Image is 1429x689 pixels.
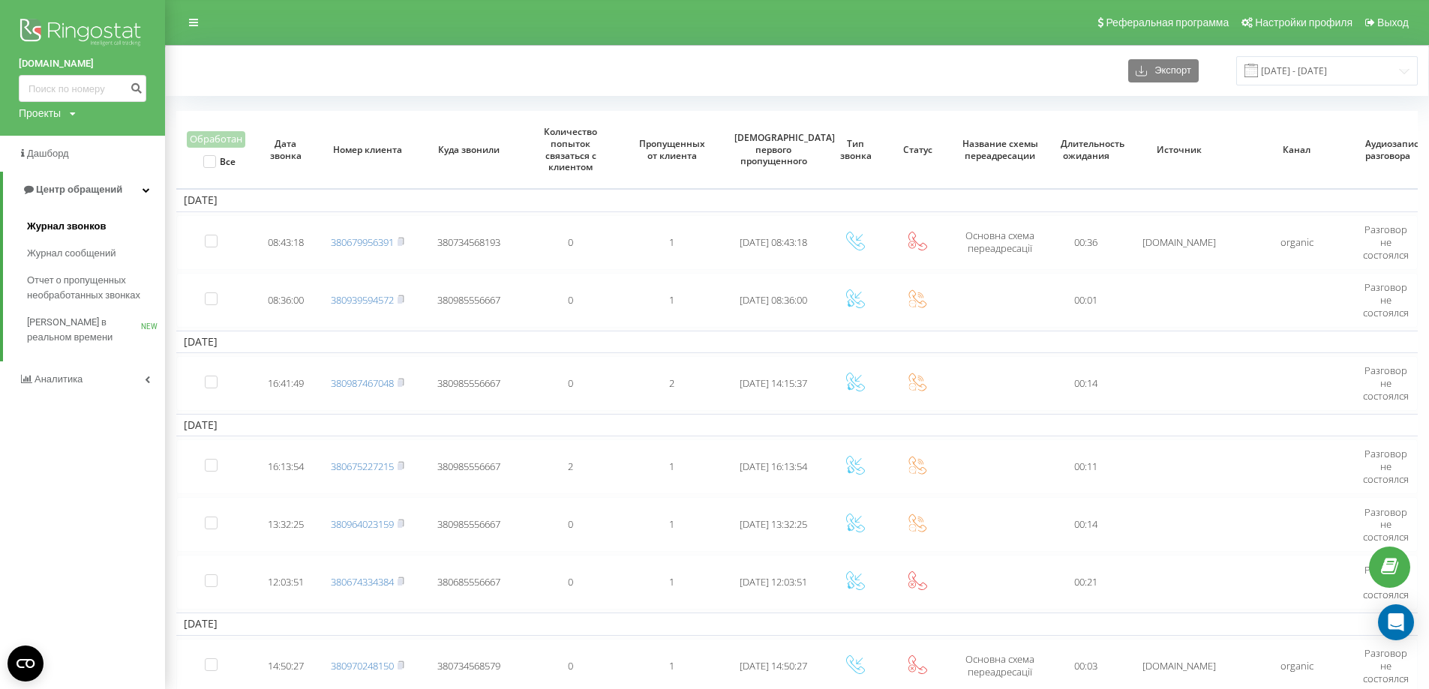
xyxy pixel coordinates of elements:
[8,646,44,682] button: Open CMP widget
[254,273,317,328] td: 08:36:00
[329,144,407,156] span: Номер клиента
[27,148,69,159] span: Дашборд
[437,376,500,390] span: 380985556667
[896,144,939,156] span: Статус
[1363,280,1409,319] span: Разговор не состоялся
[568,235,573,249] span: 0
[1106,16,1229,28] span: Реферальная программа
[437,659,500,673] span: 380734568579
[176,189,1418,211] td: [DATE]
[27,240,165,267] a: Журнал сообщений
[1255,16,1352,28] span: Настройки профиля
[19,75,146,102] input: Поиск по номеру
[1363,646,1409,685] span: Разговор не состоялся
[568,517,573,531] span: 0
[19,106,61,121] div: Проекты
[633,138,711,161] span: Пропущенных от клиента
[1061,138,1110,161] span: Длительность ожидания
[1133,144,1226,156] span: Источник
[669,659,674,673] span: 1
[1121,215,1238,270] td: [DOMAIN_NAME]
[669,575,674,589] span: 1
[1363,223,1409,262] span: Разговор не состоялся
[669,376,674,390] span: 2
[35,373,83,385] span: Аналитика
[331,460,394,473] a: 380675227215
[331,376,394,390] a: 380987467048
[1250,144,1343,156] span: Канал
[254,215,317,270] td: 08:43:18
[27,273,158,303] span: Отчет о пропущенных необработанных звонках
[3,172,165,208] a: Центр обращений
[437,575,500,589] span: 380685556667
[254,497,317,552] td: 13:32:25
[834,138,877,161] span: Тип звонка
[1128,59,1199,82] button: Экспорт
[430,144,508,156] span: Куда звонили
[740,460,807,473] span: [DATE] 16:13:54
[1363,364,1409,403] span: Разговор не состоялся
[331,293,394,307] a: 380939594572
[1363,505,1409,544] span: Разговор не состоялся
[1051,555,1121,610] td: 00:21
[669,460,674,473] span: 1
[1051,439,1121,494] td: 00:11
[949,215,1050,270] td: Основна схема переадресації
[532,126,610,172] span: Количество попыток связаться с клиентом
[1051,497,1121,552] td: 00:14
[254,555,317,610] td: 12:03:51
[27,219,106,234] span: Журнал звонков
[740,659,807,673] span: [DATE] 14:50:27
[1051,273,1121,328] td: 00:01
[27,315,141,345] span: [PERSON_NAME] в реальном времени
[1377,16,1409,28] span: Выход
[331,517,394,531] a: 380964023159
[254,439,317,494] td: 16:13:54
[740,293,807,307] span: [DATE] 08:36:00
[331,659,394,673] a: 380970248150
[669,235,674,249] span: 1
[437,460,500,473] span: 380985556667
[740,575,807,589] span: [DATE] 12:03:51
[1238,215,1355,270] td: organic
[203,155,236,168] label: Все
[568,460,573,473] span: 2
[1365,138,1408,161] span: Аудиозапись разговора
[19,15,146,52] img: Ringostat logo
[176,414,1418,436] td: [DATE]
[254,356,317,411] td: 16:41:49
[176,613,1418,635] td: [DATE]
[331,575,394,589] a: 380674334384
[568,659,573,673] span: 0
[1378,604,1414,640] div: Open Intercom Messenger
[27,213,165,240] a: Журнал звонков
[36,184,122,195] span: Центр обращений
[27,267,165,309] a: Отчет о пропущенных необработанных звонках
[19,56,146,71] a: [DOMAIN_NAME]
[437,517,500,531] span: 380985556667
[1051,215,1121,270] td: 00:36
[437,293,500,307] span: 380985556667
[176,331,1418,353] td: [DATE]
[740,235,807,249] span: [DATE] 08:43:18
[669,293,674,307] span: 1
[331,235,394,249] a: 380679956391
[568,376,573,390] span: 0
[437,235,500,249] span: 380734568193
[669,517,674,531] span: 1
[27,309,165,351] a: [PERSON_NAME] в реальном времениNEW
[1051,356,1121,411] td: 00:14
[740,376,807,390] span: [DATE] 14:15:37
[734,132,812,167] span: [DEMOGRAPHIC_DATA] первого пропущенного
[264,138,307,161] span: Дата звонка
[961,138,1039,161] span: Название схемы переадресации
[568,575,573,589] span: 0
[568,293,573,307] span: 0
[1147,65,1191,76] span: Экспорт
[1363,447,1409,486] span: Разговор не состоялся
[740,517,807,531] span: [DATE] 13:32:25
[27,246,116,261] span: Журнал сообщений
